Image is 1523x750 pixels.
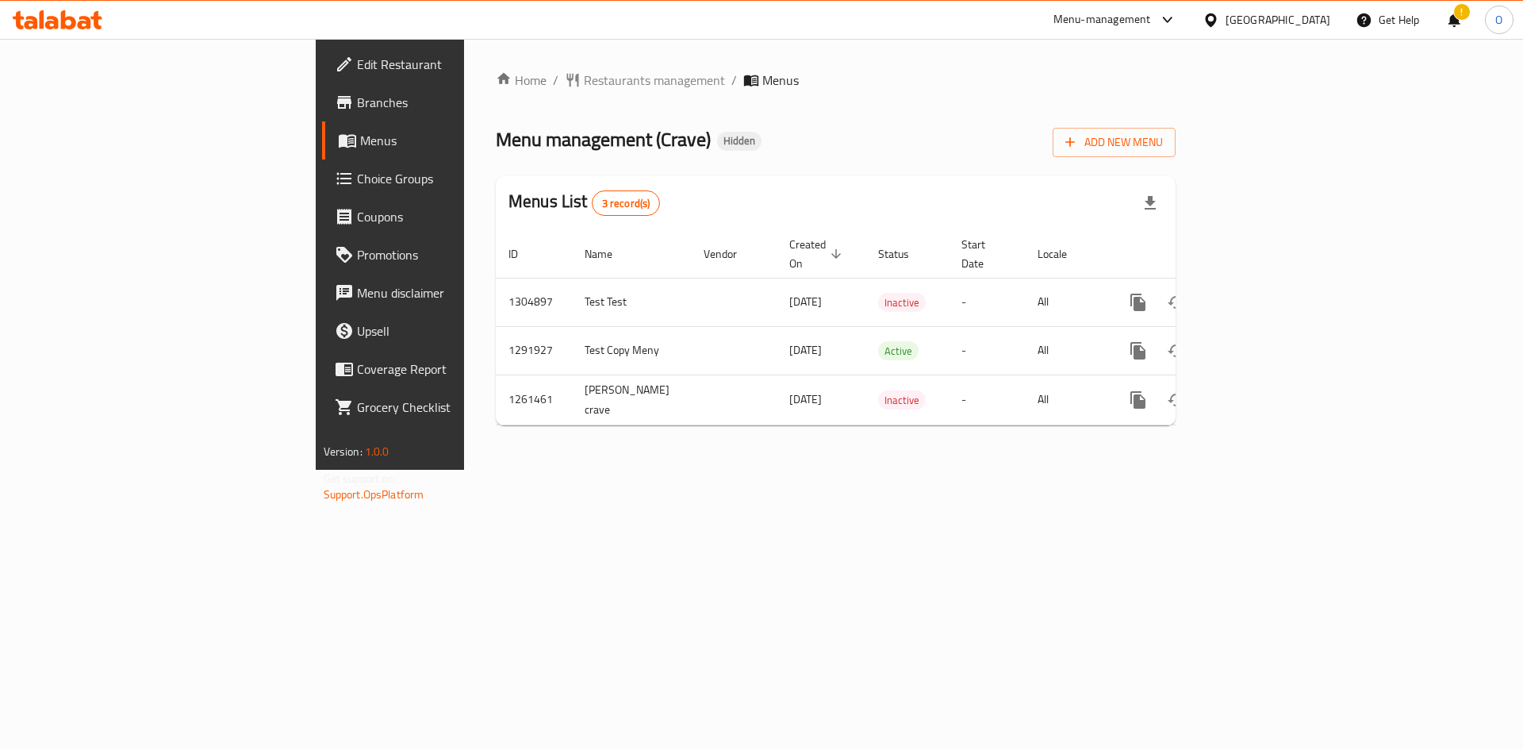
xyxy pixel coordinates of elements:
[878,391,926,410] span: Inactive
[324,441,363,462] span: Version:
[357,55,558,74] span: Edit Restaurant
[496,121,711,157] span: Menu management ( Crave )
[878,244,930,263] span: Status
[322,198,570,236] a: Coupons
[322,236,570,274] a: Promotions
[949,375,1025,425] td: -
[731,71,737,90] li: /
[322,83,570,121] a: Branches
[949,326,1025,375] td: -
[1131,184,1169,222] div: Export file
[762,71,799,90] span: Menus
[324,484,424,505] a: Support.OpsPlatform
[1107,230,1284,279] th: Actions
[789,340,822,360] span: [DATE]
[322,121,570,160] a: Menus
[1025,375,1107,425] td: All
[592,190,661,216] div: Total records count
[496,230,1284,425] table: enhanced table
[878,341,919,360] div: Active
[717,132,761,151] div: Hidden
[357,360,558,379] span: Coverage Report
[322,312,570,350] a: Upsell
[572,278,691,326] td: Test Test
[878,342,919,360] span: Active
[1119,332,1157,370] button: more
[1157,332,1195,370] button: Change Status
[357,93,558,112] span: Branches
[704,244,758,263] span: Vendor
[508,244,539,263] span: ID
[789,389,822,410] span: [DATE]
[878,293,926,312] div: Inactive
[324,468,397,489] span: Get support on:
[961,235,1006,273] span: Start Date
[789,291,822,312] span: [DATE]
[357,169,558,188] span: Choice Groups
[1053,128,1176,157] button: Add New Menu
[572,326,691,375] td: Test Copy Meny
[717,134,761,148] span: Hidden
[322,274,570,312] a: Menu disclaimer
[878,390,926,410] div: Inactive
[365,441,389,462] span: 1.0.0
[496,71,1176,90] nav: breadcrumb
[585,244,633,263] span: Name
[565,71,725,90] a: Restaurants management
[357,283,558,302] span: Menu disclaimer
[1053,10,1151,29] div: Menu-management
[572,375,691,425] td: [PERSON_NAME] crave
[322,388,570,426] a: Grocery Checklist
[1025,326,1107,375] td: All
[360,131,558,150] span: Menus
[593,196,660,211] span: 3 record(s)
[1495,11,1502,29] span: O
[322,45,570,83] a: Edit Restaurant
[949,278,1025,326] td: -
[1119,381,1157,419] button: more
[357,398,558,417] span: Grocery Checklist
[1119,283,1157,321] button: more
[1025,278,1107,326] td: All
[357,245,558,264] span: Promotions
[322,350,570,388] a: Coverage Report
[584,71,725,90] span: Restaurants management
[322,160,570,198] a: Choice Groups
[878,294,926,312] span: Inactive
[357,207,558,226] span: Coupons
[357,321,558,340] span: Upsell
[1226,11,1330,29] div: [GEOGRAPHIC_DATA]
[1065,133,1163,152] span: Add New Menu
[1157,283,1195,321] button: Change Status
[789,235,846,273] span: Created On
[508,190,660,216] h2: Menus List
[1157,381,1195,419] button: Change Status
[1038,244,1088,263] span: Locale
